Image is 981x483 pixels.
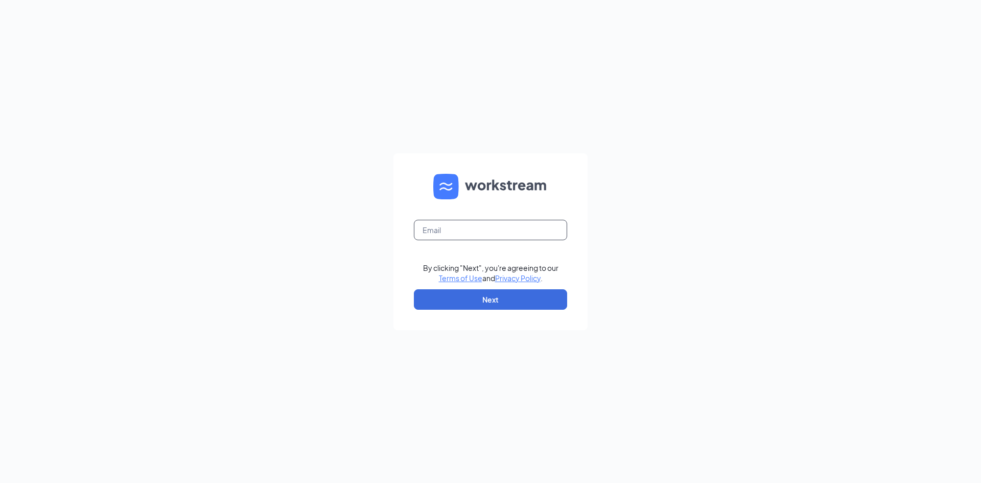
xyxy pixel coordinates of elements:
[414,289,567,310] button: Next
[423,263,558,283] div: By clicking "Next", you're agreeing to our and .
[439,273,482,283] a: Terms of Use
[433,174,548,199] img: WS logo and Workstream text
[495,273,541,283] a: Privacy Policy
[414,220,567,240] input: Email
